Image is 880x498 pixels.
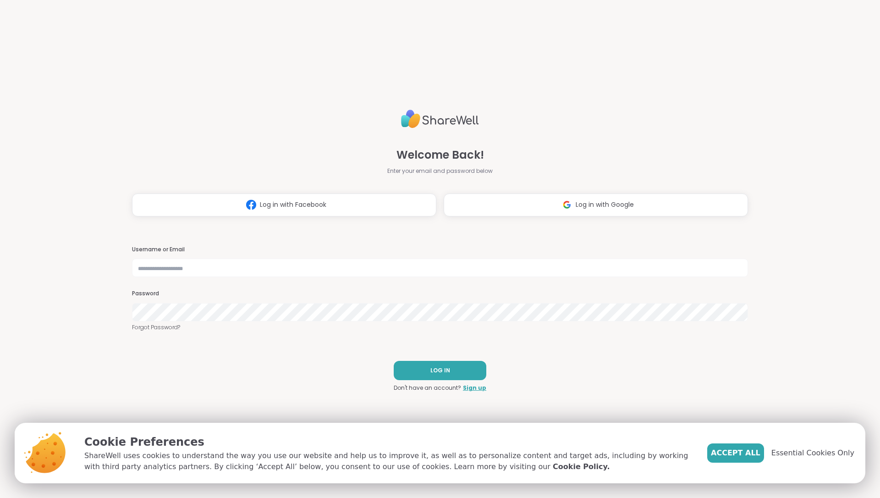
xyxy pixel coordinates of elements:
[132,290,748,298] h3: Password
[576,200,634,210] span: Log in with Google
[394,384,461,392] span: Don't have an account?
[387,167,493,175] span: Enter your email and password below
[711,448,760,459] span: Accept All
[444,194,748,216] button: Log in with Google
[558,196,576,213] img: ShareWell Logomark
[84,450,693,472] p: ShareWell uses cookies to understand the way you use our website and help us to improve it, as we...
[771,448,854,459] span: Essential Cookies Only
[260,200,326,210] span: Log in with Facebook
[463,384,486,392] a: Sign up
[396,147,484,163] span: Welcome Back!
[132,246,748,254] h3: Username or Email
[553,461,610,472] a: Cookie Policy.
[132,194,436,216] button: Log in with Facebook
[707,443,764,463] button: Accept All
[430,366,450,375] span: LOG IN
[401,106,479,132] img: ShareWell Logo
[394,361,486,380] button: LOG IN
[84,434,693,450] p: Cookie Preferences
[242,196,260,213] img: ShareWell Logomark
[132,323,748,332] a: Forgot Password?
